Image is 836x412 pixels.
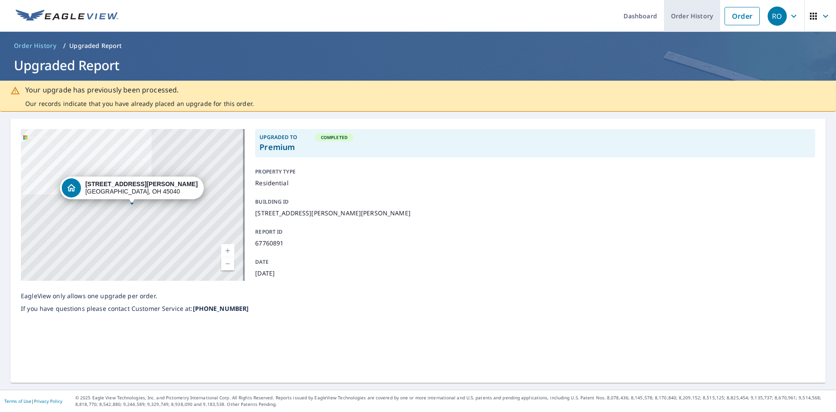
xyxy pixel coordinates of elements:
b: [PHONE_NUMBER] [193,304,249,313]
p: PROPERTY TYPE [255,168,812,176]
div: Dropped pin, building 1, Residential property, 8032 Winters Ln Mason, OH 45040 [60,177,204,204]
div: [GEOGRAPHIC_DATA], OH 45040 [85,180,198,195]
p: [DATE] [255,269,812,278]
p: 67760891 [255,238,812,248]
strong: [STREET_ADDRESS][PERSON_NAME] [85,180,198,187]
a: Order [725,7,760,25]
p: © 2025 Eagle View Technologies, Inc. and Pictometry International Corp. All Rights Reserved. Repo... [75,395,832,408]
p: Upgraded Report [69,41,121,50]
li: / [63,41,66,51]
p: Your upgrade has previously been processed. [25,84,254,96]
p: BUILDING ID [255,198,812,206]
p: Premium [260,141,811,153]
span: Completed [316,134,353,140]
p: Date [255,258,812,266]
a: Order History [10,39,60,53]
span: Order History [14,41,56,50]
a: Current Level 17, Zoom In [221,244,234,257]
p: Our records indicate that you have already placed an upgrade for this order. [25,99,254,108]
p: Residential [255,178,812,187]
img: EV Logo [16,10,118,23]
a: Current Level 17, Zoom Out [221,257,234,270]
h1: Upgraded Report [10,56,826,74]
p: [STREET_ADDRESS][PERSON_NAME][PERSON_NAME] [255,208,812,218]
a: Privacy Policy [34,398,62,404]
p: EagleView only allows one upgrade per order. [21,291,815,300]
nav: breadcrumb [10,39,826,53]
p: Report ID [255,228,812,236]
p: Upgraded To [260,133,297,141]
a: Terms of Use [4,398,31,404]
p: | [4,398,62,404]
div: RO [768,7,787,26]
p: If you have questions please contact Customer Service at: [21,304,815,313]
